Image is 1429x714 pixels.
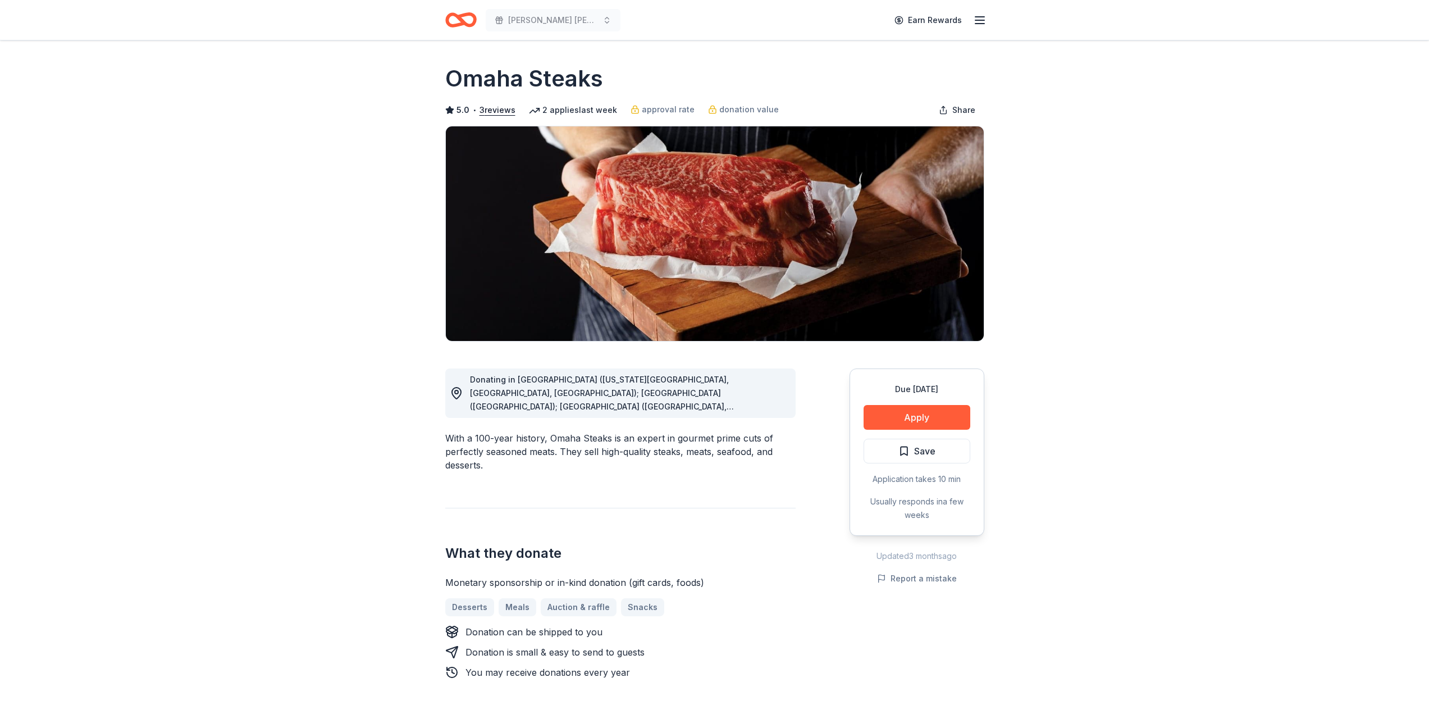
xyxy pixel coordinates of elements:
[445,576,796,589] div: Monetary sponsorship or in-kind donation (gift cards, foods)
[465,645,645,659] div: Donation is small & easy to send to guests
[541,598,617,616] a: Auction & raffle
[914,444,935,458] span: Save
[642,103,695,116] span: approval rate
[850,549,984,563] div: Updated 3 months ago
[445,7,477,33] a: Home
[465,625,602,639] div: Donation can be shipped to you
[888,10,969,30] a: Earn Rewards
[719,103,779,116] span: donation value
[877,572,957,585] button: Report a mistake
[445,63,603,94] h1: Omaha Steaks
[864,383,970,396] div: Due [DATE]
[465,666,630,679] div: You may receive donations every year
[445,431,796,472] div: With a 100-year history, Omaha Steaks is an expert in gourmet prime cuts of perfectly seasoned me...
[445,544,796,562] h2: What they donate
[472,106,476,115] span: •
[480,103,515,117] button: 3reviews
[499,598,536,616] a: Meals
[446,126,984,341] img: Image for Omaha Steaks
[456,103,469,117] span: 5.0
[864,439,970,463] button: Save
[486,9,620,31] button: [PERSON_NAME] [PERSON_NAME] Marines Bingo
[864,472,970,486] div: Application takes 10 min
[508,13,598,27] span: [PERSON_NAME] [PERSON_NAME] Marines Bingo
[864,495,970,522] div: Usually responds in a few weeks
[470,375,734,627] span: Donating in [GEOGRAPHIC_DATA] ([US_STATE][GEOGRAPHIC_DATA], [GEOGRAPHIC_DATA], [GEOGRAPHIC_DATA])...
[529,103,617,117] div: 2 applies last week
[952,103,975,117] span: Share
[930,99,984,121] button: Share
[621,598,664,616] a: Snacks
[631,103,695,116] a: approval rate
[445,598,494,616] a: Desserts
[864,405,970,430] button: Apply
[708,103,779,116] a: donation value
